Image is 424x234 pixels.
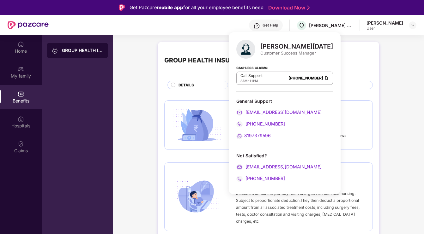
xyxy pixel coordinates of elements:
[236,153,333,159] div: Not Satisfied?
[299,21,304,29] span: O
[18,141,24,147] img: svg+xml;base64,PHN2ZyBpZD0iQ2xhaW0iIHhtbG5zPSJodHRwOi8vd3d3LnczLm9yZy8yMDAwL3N2ZyIgd2lkdGg9IjIwIi...
[236,121,243,127] img: svg+xml;base64,PHN2ZyB4bWxucz0iaHR0cDovL3d3dy53My5vcmcvMjAwMC9zdmciIHdpZHRoPSIyMCIgaGVpZ2h0PSIyMC...
[244,133,271,138] span: 8197379596
[260,43,333,50] div: [PERSON_NAME][DATE]
[236,164,322,169] a: [EMAIL_ADDRESS][DOMAIN_NAME]
[244,109,322,115] span: [EMAIL_ADDRESS][DOMAIN_NAME]
[324,75,329,81] img: Clipboard Icon
[236,153,333,182] div: Not Satisfied?
[366,20,403,26] div: [PERSON_NAME]
[119,4,125,11] img: Logo
[236,176,285,181] a: [PHONE_NUMBER]
[236,98,333,104] div: General Support
[236,121,285,126] a: [PHONE_NUMBER]
[410,23,415,28] img: svg+xml;base64,PHN2ZyBpZD0iRHJvcGRvd24tMzJ4MzIiIHhtbG5zPSJodHRwOi8vd3d3LnczLm9yZy8yMDAwL3N2ZyIgd2...
[236,64,268,71] strong: Cashless Claims:
[309,22,353,28] div: [PERSON_NAME] GLOBAL INVESTMENT PLATFORM PRIVATE LIMITED
[130,4,263,11] div: Get Pazcare for all your employee benefits need
[236,109,243,116] img: svg+xml;base64,PHN2ZyB4bWxucz0iaHR0cDovL3d3dy53My5vcmcvMjAwMC9zdmciIHdpZHRoPSIyMCIgaGVpZ2h0PSIyMC...
[236,40,255,59] img: svg+xml;base64,PHN2ZyB4bWxucz0iaHR0cDovL3d3dy53My5vcmcvMjAwMC9zdmciIHhtbG5zOnhsaW5rPSJodHRwOi8vd3...
[157,4,183,10] strong: mobile app
[171,178,223,215] img: icon
[52,48,58,54] img: svg+xml;base64,PHN2ZyB3aWR0aD0iMjAiIGhlaWdodD0iMjAiIHZpZXdCb3g9IjAgMCAyMCAyMCIgZmlsbD0ibm9uZSIgeG...
[171,107,223,143] img: icon
[236,176,243,182] img: svg+xml;base64,PHN2ZyB4bWxucz0iaHR0cDovL3d3dy53My5vcmcvMjAwMC9zdmciIHdpZHRoPSIyMCIgaGVpZ2h0PSIyMC...
[263,23,278,28] div: Get Help
[244,176,285,181] span: [PHONE_NUMBER]
[240,79,247,83] span: 8AM
[18,116,24,122] img: svg+xml;base64,PHN2ZyBpZD0iSG9zcGl0YWxzIiB4bWxucz0iaHR0cDovL3d3dy53My5vcmcvMjAwMC9zdmciIHdpZHRoPS...
[236,133,271,138] a: 8197379596
[8,21,49,29] img: New Pazcare Logo
[236,109,322,115] a: [EMAIL_ADDRESS][DOMAIN_NAME]
[18,91,24,97] img: svg+xml;base64,PHN2ZyBpZD0iQmVuZWZpdHMiIHhtbG5zPSJodHRwOi8vd3d3LnczLm9yZy8yMDAwL3N2ZyIgd2lkdGg9Ij...
[18,66,24,72] img: svg+xml;base64,PHN2ZyB3aWR0aD0iMjAiIGhlaWdodD0iMjAiIHZpZXdCb3g9IjAgMCAyMCAyMCIgZmlsbD0ibm9uZSIgeG...
[164,56,252,65] div: GROUP HEALTH INSURANCE
[18,41,24,47] img: svg+xml;base64,PHN2ZyBpZD0iSG9tZSIgeG1sbnM9Imh0dHA6Ly93d3cudzMub3JnLzIwMDAvc3ZnIiB3aWR0aD0iMjAiIG...
[236,191,360,224] span: Maximum amount of per day room charges for room and nursing. Subject to proportionate deduction.T...
[236,98,333,139] div: General Support
[307,4,310,11] img: Stroke
[244,164,322,169] span: [EMAIL_ADDRESS][DOMAIN_NAME]
[62,47,103,54] div: GROUP HEALTH INSURANCE
[254,23,260,29] img: svg+xml;base64,PHN2ZyBpZD0iSGVscC0zMngzMiIgeG1sbnM9Imh0dHA6Ly93d3cudzMub3JnLzIwMDAvc3ZnIiB3aWR0aD...
[179,82,194,88] span: DETAILS
[240,73,263,78] p: Call Support
[240,78,263,83] div: -
[260,50,333,56] div: Customer Success Manager
[244,121,285,126] span: [PHONE_NUMBER]
[366,26,403,31] div: User
[249,79,258,83] span: 11PM
[288,76,323,80] a: [PHONE_NUMBER]
[236,133,243,139] img: svg+xml;base64,PHN2ZyB4bWxucz0iaHR0cDovL3d3dy53My5vcmcvMjAwMC9zdmciIHdpZHRoPSIyMCIgaGVpZ2h0PSIyMC...
[236,164,243,170] img: svg+xml;base64,PHN2ZyB4bWxucz0iaHR0cDovL3d3dy53My5vcmcvMjAwMC9zdmciIHdpZHRoPSIyMCIgaGVpZ2h0PSIyMC...
[268,4,308,11] a: Download Now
